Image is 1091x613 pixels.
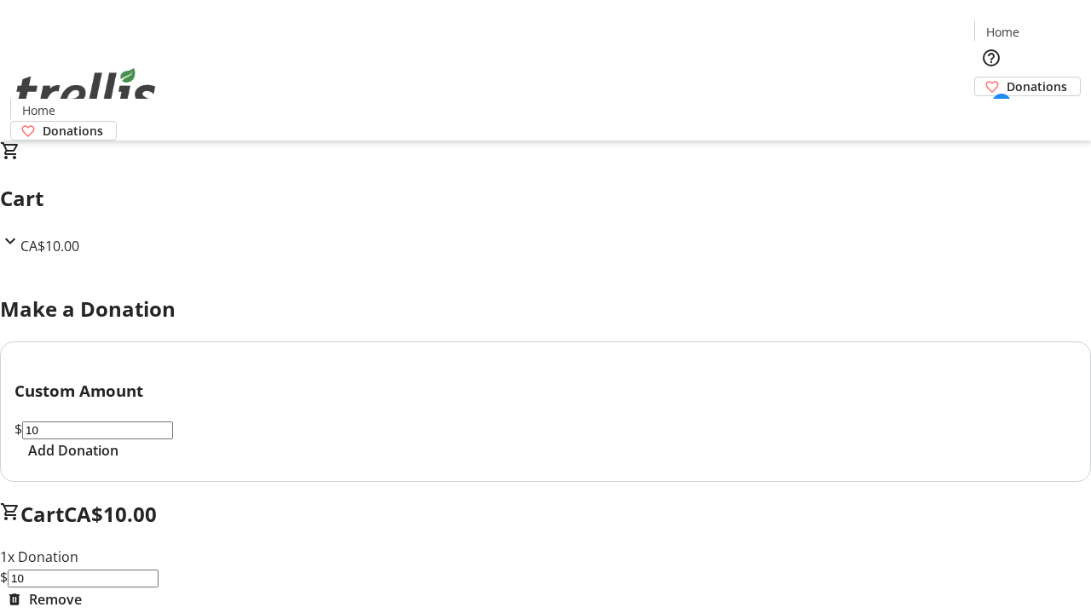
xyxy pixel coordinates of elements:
span: CA$10.00 [20,237,79,255]
a: Home [11,101,66,119]
span: Home [986,23,1019,41]
span: Donations [43,122,103,140]
span: $ [14,420,22,438]
a: Home [975,23,1030,41]
span: CA$10.00 [64,500,157,528]
input: Donation Amount [8,570,159,587]
h3: Custom Amount [14,379,1077,403]
span: Remove [29,589,82,610]
span: Add Donation [28,440,118,461]
img: Orient E2E Organization C2jr3sMsve's Logo [10,49,162,135]
button: Add Donation [14,440,132,461]
span: Home [22,101,55,119]
span: Donations [1007,77,1067,95]
a: Donations [10,121,117,140]
button: Cart [974,96,1008,130]
a: Donations [974,77,1081,96]
input: Donation Amount [22,421,173,439]
button: Help [974,41,1008,75]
